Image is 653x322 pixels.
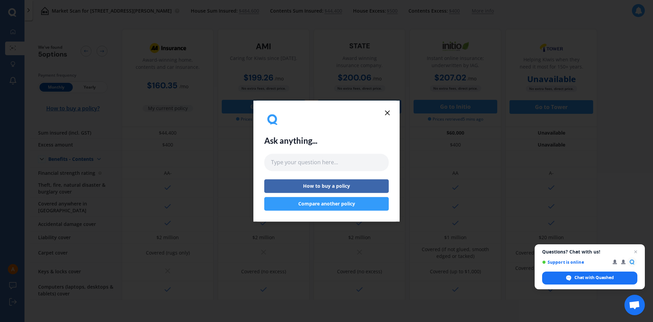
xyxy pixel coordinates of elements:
span: Chat with Quashed [574,275,614,281]
button: How to buy a policy [264,179,389,193]
span: Support is online [542,260,608,265]
h2: Ask anything... [264,136,317,146]
div: Open chat [624,295,645,315]
span: Questions? Chat with us! [542,249,637,255]
span: Close chat [632,248,640,256]
div: Chat with Quashed [542,272,637,285]
button: Compare another policy [264,197,389,211]
input: Type your question here... [264,154,389,171]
